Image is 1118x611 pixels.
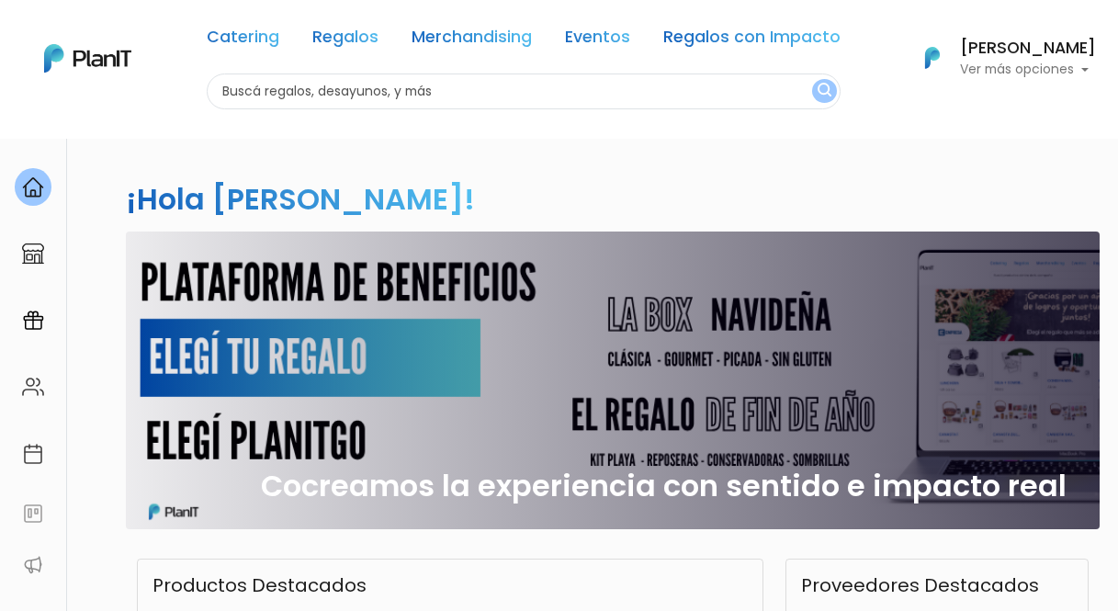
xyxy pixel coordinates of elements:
[126,178,475,220] h2: ¡Hola [PERSON_NAME]!
[960,40,1096,57] h6: [PERSON_NAME]
[261,469,1067,504] h2: Cocreamos la experiencia con sentido e impacto real
[207,74,841,109] input: Buscá regalos, desayunos, y más
[663,29,841,51] a: Regalos con Impacto
[22,310,44,332] img: campaigns-02234683943229c281be62815700db0a1741e53638e28bf9629b52c665b00959.svg
[22,554,44,576] img: partners-52edf745621dab592f3b2c58e3bca9d71375a7ef29c3b500c9f145b62cc070d4.svg
[960,63,1096,76] p: Ver más opciones
[912,38,953,78] img: PlanIt Logo
[565,29,630,51] a: Eventos
[22,176,44,198] img: home-e721727adea9d79c4d83392d1f703f7f8bce08238fde08b1acbfd93340b81755.svg
[901,34,1096,82] button: PlanIt Logo [PERSON_NAME] Ver más opciones
[44,44,131,73] img: PlanIt Logo
[152,574,367,596] h3: Productos Destacados
[22,376,44,398] img: people-662611757002400ad9ed0e3c099ab2801c6687ba6c219adb57efc949bc21e19d.svg
[412,29,532,51] a: Merchandising
[22,503,44,525] img: feedback-78b5a0c8f98aac82b08bfc38622c3050aee476f2c9584af64705fc4e61158814.svg
[818,83,831,100] img: search_button-432b6d5273f82d61273b3651a40e1bd1b912527efae98b1b7a1b2c0702e16a8d.svg
[207,29,279,51] a: Catering
[801,574,1039,596] h3: Proveedores Destacados
[22,243,44,265] img: marketplace-4ceaa7011d94191e9ded77b95e3339b90024bf715f7c57f8cf31f2d8c509eaba.svg
[312,29,378,51] a: Regalos
[22,443,44,465] img: calendar-87d922413cdce8b2cf7b7f5f62616a5cf9e4887200fb71536465627b3292af00.svg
